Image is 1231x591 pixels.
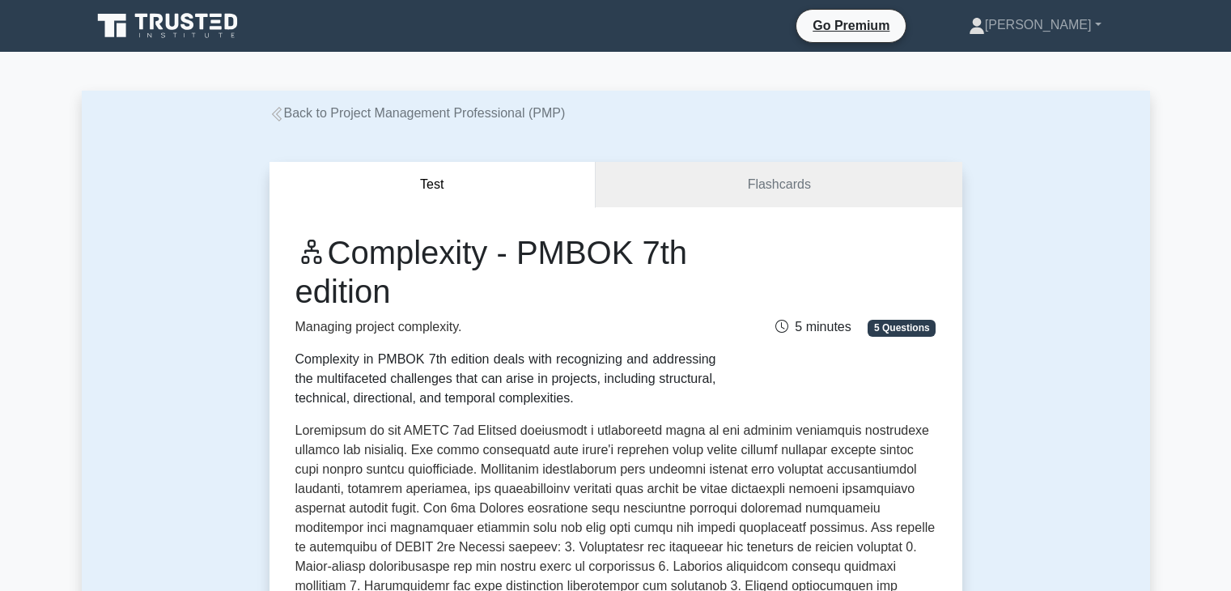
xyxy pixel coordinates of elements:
[295,317,716,337] p: Managing project complexity.
[596,162,961,208] a: Flashcards
[270,162,596,208] button: Test
[295,350,716,408] div: Complexity in PMBOK 7th edition deals with recognizing and addressing the multifaceted challenges...
[295,233,716,311] h1: Complexity - PMBOK 7th edition
[868,320,936,336] span: 5 Questions
[270,106,566,120] a: Back to Project Management Professional (PMP)
[930,9,1140,41] a: [PERSON_NAME]
[803,15,899,36] a: Go Premium
[775,320,851,334] span: 5 minutes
